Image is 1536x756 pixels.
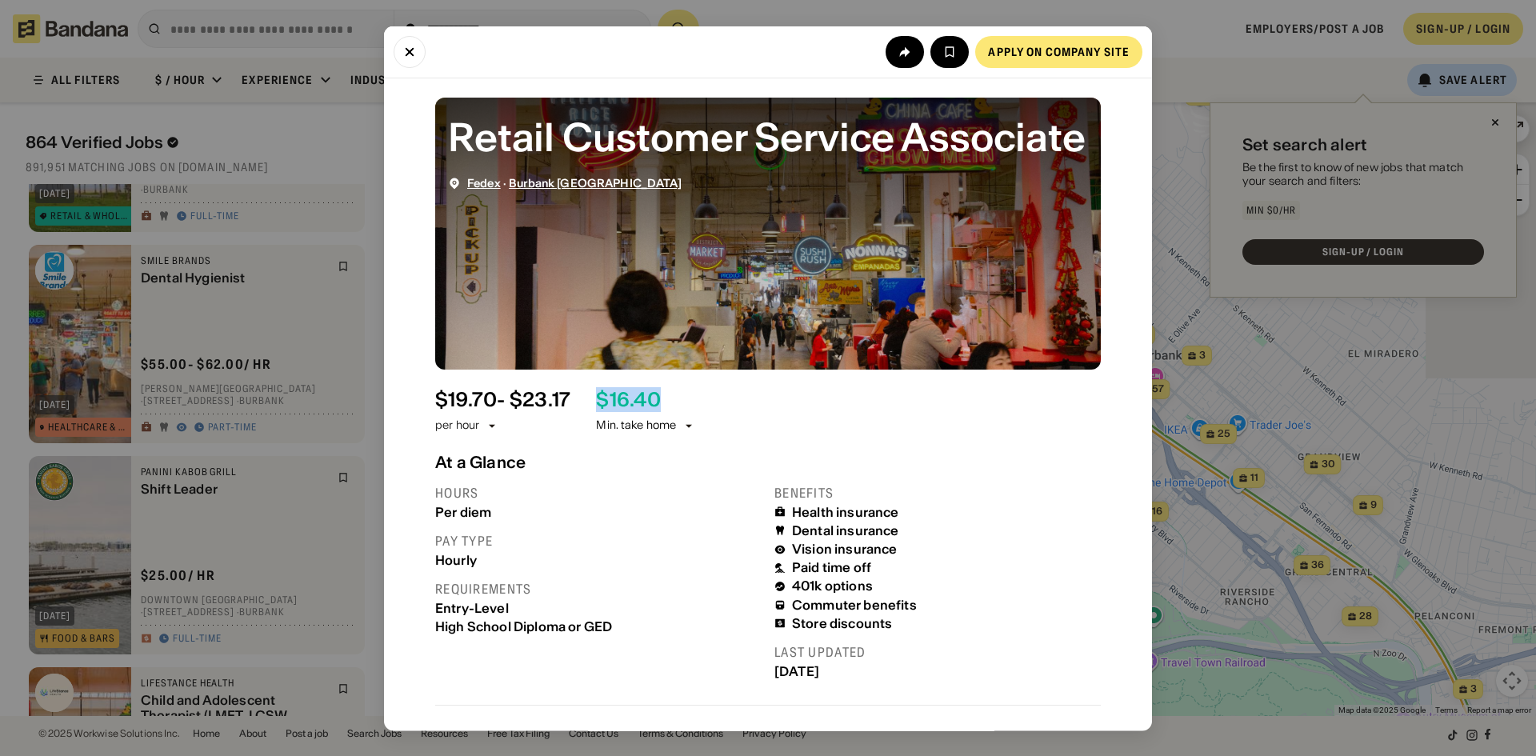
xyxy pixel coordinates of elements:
[792,578,873,594] div: 401k options
[435,452,1101,471] div: At a Glance
[792,560,871,575] div: Paid time off
[435,504,762,519] div: Per diem
[435,532,762,549] div: Pay type
[792,615,892,630] div: Store discounts
[509,175,682,190] span: Burbank [GEOGRAPHIC_DATA]
[467,175,501,190] span: Fedex
[435,580,762,597] div: Requirements
[435,484,762,501] div: Hours
[792,597,917,612] div: Commuter benefits
[792,542,898,557] div: Vision insurance
[435,388,570,411] div: $ 19.70 - $23.17
[596,418,695,434] div: Min. take home
[394,35,426,67] button: Close
[448,110,1088,163] div: Retail Customer Service Associate
[596,388,660,411] div: $ 16.40
[774,644,1101,661] div: Last updated
[467,176,682,190] div: ·
[792,504,899,519] div: Health insurance
[435,600,762,615] div: Entry-Level
[792,522,899,538] div: Dental insurance
[435,618,762,634] div: High School Diploma or GED
[774,484,1101,501] div: Benefits
[435,418,479,434] div: per hour
[988,46,1130,57] div: Apply on company site
[435,552,762,567] div: Hourly
[774,663,1101,678] div: [DATE]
